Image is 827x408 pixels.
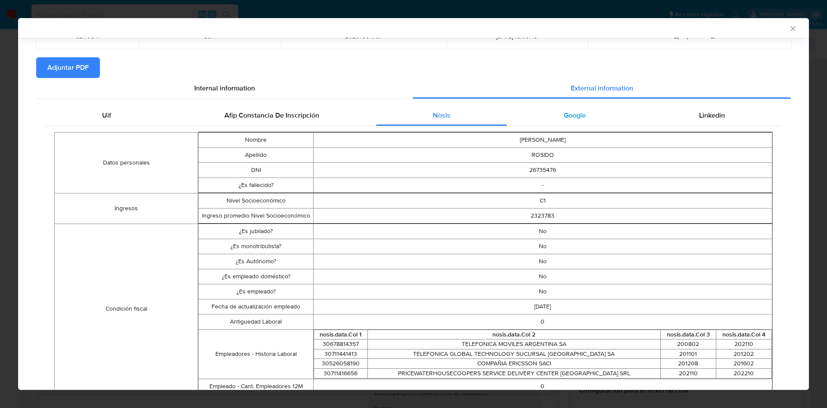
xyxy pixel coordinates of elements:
td: No [313,284,772,299]
td: COMPAÑIA ERICSSON SACI [368,359,661,369]
td: 0 [313,314,772,329]
span: Internal information [194,83,255,93]
td: 201602 [716,359,771,369]
td: PRICEWATERHOUSECOOPERS SERVICE DELIVERY CENTER [GEOGRAPHIC_DATA] SRL [368,368,661,378]
td: [DATE] [313,299,772,314]
td: No [313,224,772,239]
td: ¿Es Autónomo? [199,254,313,269]
div: closure-recommendation-modal [18,18,809,390]
td: ¿Es fallecido? [199,178,313,193]
td: Empleadores - Historia Laboral [199,329,313,379]
td: - [313,178,772,193]
td: ¿Es jubilado? [199,224,313,239]
button: Cerrar ventana [789,24,796,32]
td: 0 [313,379,772,394]
span: External information [571,83,633,93]
td: TELEFONICA MOVILES ARGENTINA SA [368,339,661,349]
td: No [313,269,772,284]
span: Adjuntar PDF [47,58,89,77]
td: 201101 [660,349,716,359]
td: No [313,254,772,269]
span: Afip Constancia De Inscripción [224,110,319,120]
td: 200802 [660,339,716,349]
span: Linkedin [699,110,725,120]
button: Adjuntar PDF [36,57,100,78]
td: 2323783 [313,208,772,223]
td: Empleado - Cant. Empleadores 12M [199,379,313,394]
td: 202210 [716,368,771,378]
td: 30711441413 [314,349,367,359]
td: Datos personales [55,132,198,193]
td: Nombre [199,132,313,147]
td: 202110 [660,368,716,378]
td: DNI [199,162,313,178]
td: No [313,239,772,254]
td: 201202 [716,349,771,359]
th: nosis.data.Col 2 [368,330,661,339]
td: Fecha de actualización empleado [199,299,313,314]
td: TELEFONICA GLOBAL TECHNOLOGY SUCURSAL [GEOGRAPHIC_DATA] SA [368,349,661,359]
td: [PERSON_NAME] [313,132,772,147]
div: Detailed info [36,78,791,99]
td: Antiguedad Laboral [199,314,313,329]
td: ¿Es empleado doméstico? [199,269,313,284]
span: Uif [102,110,111,120]
td: 30678814357 [314,339,367,349]
td: Ingreso promedio Nivel Socioeconómico [199,208,313,223]
td: 202110 [716,339,771,349]
td: 30711416656 [314,368,367,378]
td: Ingresos [55,193,198,224]
td: Nivel Socioeconómico [199,193,313,208]
th: nosis.data.Col 4 [716,330,771,339]
td: C1 [313,193,772,208]
th: nosis.data.Col 3 [660,330,716,339]
span: Google [564,110,586,120]
div: Detailed external info [45,105,782,126]
th: nosis.data.Col 1 [314,330,367,339]
td: ¿Es empleado? [199,284,313,299]
td: 26735476 [313,162,772,178]
td: Condición fiscal [55,224,198,394]
td: Apellido [199,147,313,162]
td: ROSIDO [313,147,772,162]
td: 201208 [660,359,716,369]
span: Nosis [433,110,451,120]
td: 30526058190 [314,359,367,369]
td: ¿Es monotributista? [199,239,313,254]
